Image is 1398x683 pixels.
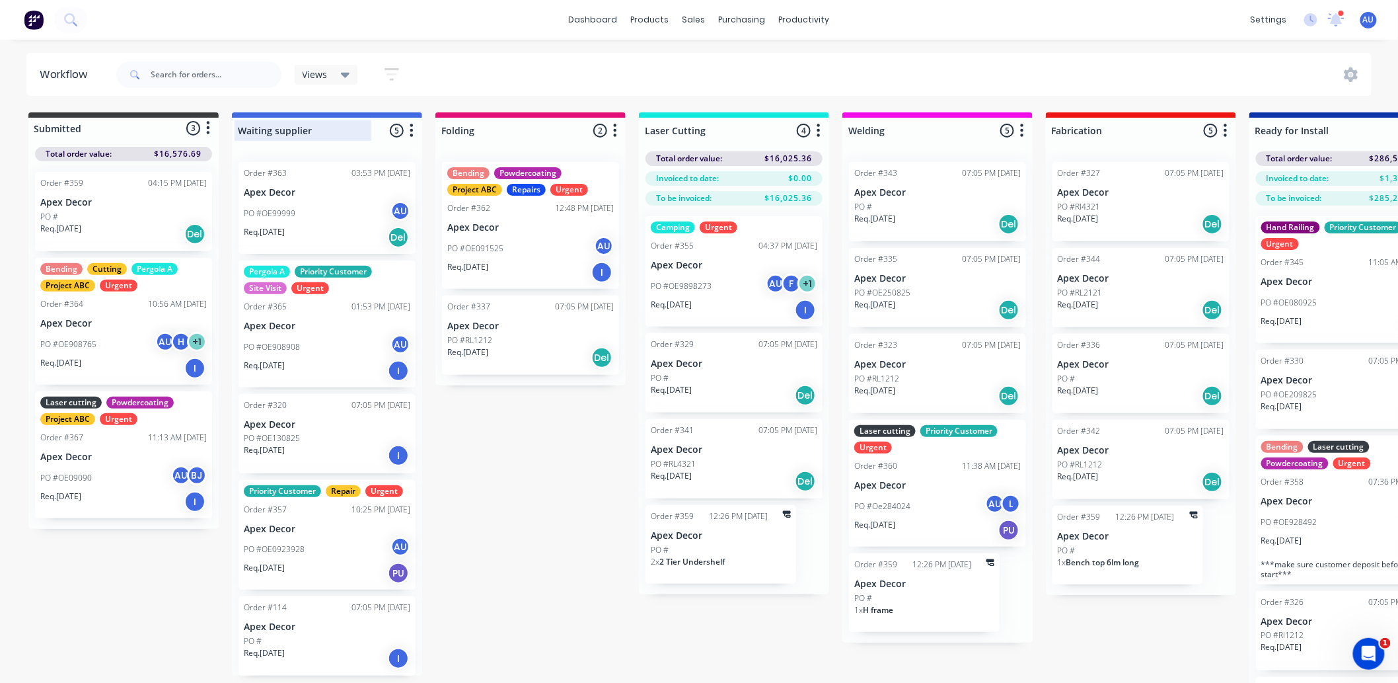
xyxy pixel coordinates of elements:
[645,333,823,413] div: Order #32907:05 PM [DATE]Apex DecorPO #Req.[DATE]Del
[854,187,1021,198] p: Apex Decor
[239,596,416,676] div: Order #11407:05 PM [DATE]Apex DecorPO #Req.[DATE]I
[863,604,893,616] span: H frame
[849,420,1026,547] div: Laser cuttingPriority CustomerUrgentOrder #36011:38 AM [DATE]Apex DecorPO #Oe284024AULReq.[DATE]PU
[562,10,624,30] a: dashboard
[709,510,768,522] div: 12:26 PM [DATE]
[795,385,816,406] div: Del
[758,339,817,350] div: 07:05 PM [DATE]
[1261,629,1304,641] p: PO #Rl1212
[1052,506,1203,584] div: Order #35912:26 PM [DATE]Apex DecorPO #1xBench top 6lm long
[388,360,409,382] div: I
[40,339,96,350] p: PO #OE908765
[1244,10,1294,30] div: settings
[1052,162,1230,241] div: Order #32707:05 PM [DATE]Apex DecorPO #Rl4321Req.[DATE]Del
[494,167,562,179] div: Powdercoating
[1261,458,1329,469] div: Powdercoating
[854,385,895,397] p: Req. [DATE]
[854,359,1021,370] p: Apex Decor
[447,184,502,196] div: Project ABC
[962,339,1021,351] div: 07:05 PM [DATE]
[998,520,1019,541] div: PU
[656,173,719,184] span: Invoiced to date:
[1052,248,1230,327] div: Order #34407:05 PM [DATE]Apex DecorPO #RL2121Req.[DATE]Del
[239,261,416,387] div: Pergola APriority CustomerSite VisitUrgentOrder #36501:53 PM [DATE]Apex DecorPO #OE908908AUReq.[D...
[1261,297,1317,309] p: PO #OE080925
[388,227,409,248] div: Del
[507,184,546,196] div: Repairs
[1363,14,1374,26] span: AU
[100,280,137,292] div: Urgent
[447,321,614,332] p: Apex Decor
[782,274,801,294] div: F
[1058,511,1101,523] div: Order #359
[651,458,696,470] p: PO #RL4321
[35,391,212,518] div: Laser cuttingPowdercoatingProject ABCUrgentOrder #36711:13 AM [DATE]Apex DecorPO #OE09090AUBJReq....
[1058,287,1103,299] p: PO #RL2121
[651,280,712,292] p: PO #OE9898273
[244,266,290,278] div: Pergola A
[244,360,285,372] p: Req. [DATE]
[651,358,817,370] p: Apex Decor
[1165,425,1224,437] div: 07:05 PM [DATE]
[1202,385,1223,407] div: Del
[1261,516,1317,528] p: PO #OE928492
[854,273,1021,284] p: Apex Decor
[1261,476,1304,488] div: Order #358
[1165,167,1224,179] div: 07:05 PM [DATE]
[388,445,409,466] div: I
[244,444,285,456] p: Req. [DATE]
[854,287,910,299] p: PO #OE250825
[239,394,416,473] div: Order #32007:05 PM [DATE]Apex DecorPO #OE130825Req.[DATE]I
[555,301,614,313] div: 07:05 PM [DATE]
[390,335,410,354] div: AU
[291,282,329,294] div: Urgent
[758,240,817,252] div: 04:37 PM [DATE]
[244,321,410,332] p: Apex Decor
[712,10,772,30] div: purchasing
[447,335,492,346] p: PO #RL1212
[854,425,916,437] div: Laser cutting
[854,201,872,213] p: PO #
[24,10,44,30] img: Factory
[171,332,191,352] div: H
[591,262,612,283] div: I
[244,167,287,179] div: Order #363
[998,214,1019,235] div: Del
[849,334,1026,413] div: Order #32307:05 PM [DATE]Apex DecorPO #RL1212Req.[DATE]Del
[184,358,205,379] div: I
[651,530,791,542] p: Apex Decor
[1261,257,1304,268] div: Order #345
[171,465,191,485] div: AU
[1058,253,1101,265] div: Order #344
[1267,192,1322,204] span: To be invoiced:
[651,299,692,311] p: Req. [DATE]
[998,300,1019,321] div: Del
[155,332,175,352] div: AU
[1058,359,1224,370] p: Apex Decor
[1116,511,1175,523] div: 12:26 PM [DATE]
[303,67,328,81] span: Views
[854,604,863,616] span: 1 x
[1202,300,1223,321] div: Del
[1261,315,1302,327] p: Req. [DATE]
[148,177,207,189] div: 04:15 PM [DATE]
[854,167,897,179] div: Order #343
[184,491,205,512] div: I
[1001,494,1021,514] div: L
[645,419,823,499] div: Order #34107:05 PM [DATE]Apex DecorPO #RL4321Req.[DATE]Del
[1058,531,1198,542] p: Apex Decor
[854,339,897,351] div: Order #323
[154,148,202,160] span: $16,576.69
[40,211,58,223] p: PO #
[1066,557,1140,568] span: Bench top 6lm long
[40,263,83,275] div: Bending
[1058,459,1103,471] p: PO #RL1212
[1261,401,1302,413] p: Req. [DATE]
[854,442,892,454] div: Urgent
[447,261,488,273] p: Req. [DATE]
[854,579,994,590] p: Apex Decor
[187,465,207,485] div: BJ
[244,635,262,647] p: PO #
[40,197,207,208] p: Apex Decor
[1261,641,1302,653] p: Req. [DATE]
